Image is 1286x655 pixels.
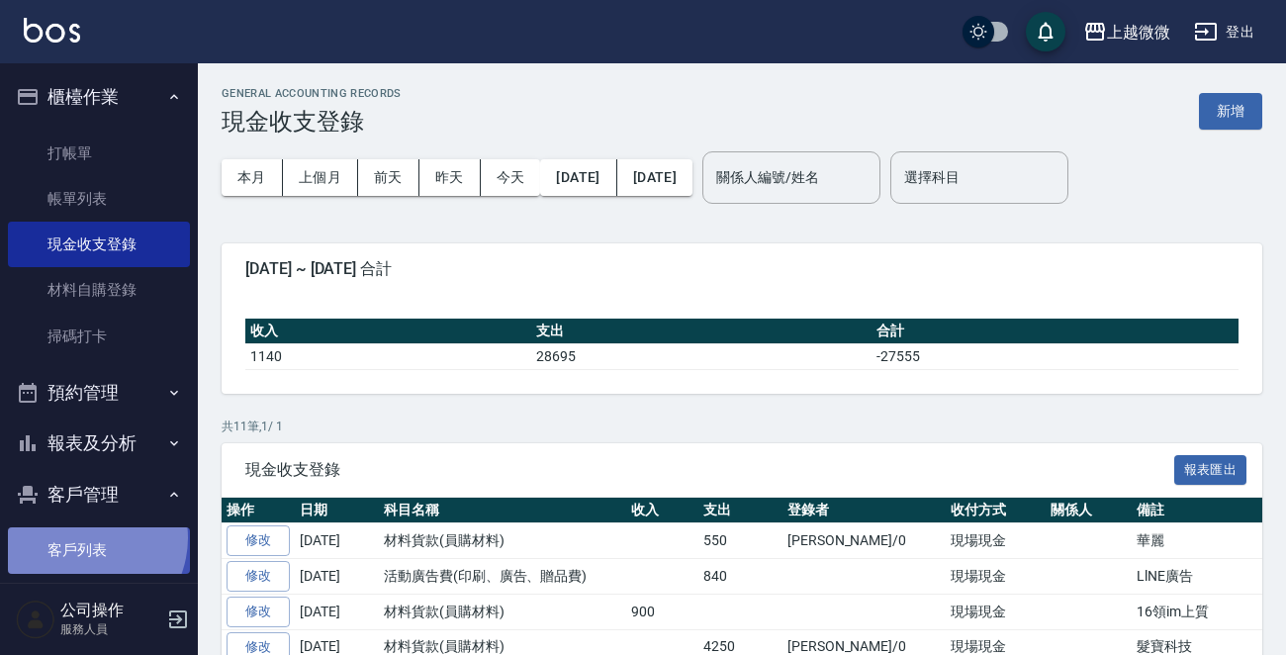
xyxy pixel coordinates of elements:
[222,108,402,136] h3: 現金收支登錄
[8,131,190,176] a: 打帳單
[379,498,626,523] th: 科目名稱
[222,498,295,523] th: 操作
[8,267,190,313] a: 材料自購登錄
[698,559,782,595] td: 840
[531,319,872,344] th: 支出
[227,597,290,627] a: 修改
[245,343,531,369] td: 1140
[245,460,1174,480] span: 現金收支登錄
[60,620,161,638] p: 服務人員
[8,527,190,573] a: 客戶列表
[379,559,626,595] td: 活動廣告費(印刷、廣告、贈品費)
[1174,455,1247,486] button: 報表匯出
[1186,14,1262,50] button: 登出
[60,601,161,620] h5: 公司操作
[626,594,698,629] td: 900
[419,159,481,196] button: 昨天
[946,523,1046,559] td: 現場現金
[245,319,531,344] th: 收入
[222,418,1262,435] p: 共 11 筆, 1 / 1
[24,18,80,43] img: Logo
[1174,459,1247,478] a: 報表匯出
[698,523,782,559] td: 550
[358,159,419,196] button: 前天
[782,498,946,523] th: 登錄者
[8,418,190,469] button: 報表及分析
[481,159,541,196] button: 今天
[1075,12,1178,52] button: 上越微微
[379,523,626,559] td: 材料貨款(員購材料)
[872,343,1239,369] td: -27555
[1026,12,1065,51] button: save
[872,319,1239,344] th: 合計
[379,594,626,629] td: 材料貨款(員購材料)
[1199,93,1262,130] button: 新增
[8,314,190,359] a: 掃碼打卡
[782,523,946,559] td: [PERSON_NAME]/0
[540,159,616,196] button: [DATE]
[1199,101,1262,120] a: 新增
[16,600,55,639] img: Person
[227,525,290,556] a: 修改
[698,498,782,523] th: 支出
[8,469,190,520] button: 客戶管理
[946,594,1046,629] td: 現場現金
[8,176,190,222] a: 帳單列表
[1046,498,1132,523] th: 關係人
[222,87,402,100] h2: GENERAL ACCOUNTING RECORDS
[617,159,692,196] button: [DATE]
[283,159,358,196] button: 上個月
[8,574,190,619] a: 卡券管理
[946,559,1046,595] td: 現場現金
[295,559,379,595] td: [DATE]
[227,561,290,592] a: 修改
[295,594,379,629] td: [DATE]
[531,343,872,369] td: 28695
[295,523,379,559] td: [DATE]
[222,159,283,196] button: 本月
[8,222,190,267] a: 現金收支登錄
[8,71,190,123] button: 櫃檯作業
[946,498,1046,523] th: 收付方式
[626,498,698,523] th: 收入
[295,498,379,523] th: 日期
[1107,20,1170,45] div: 上越微微
[8,367,190,419] button: 預約管理
[245,259,1239,279] span: [DATE] ~ [DATE] 合計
